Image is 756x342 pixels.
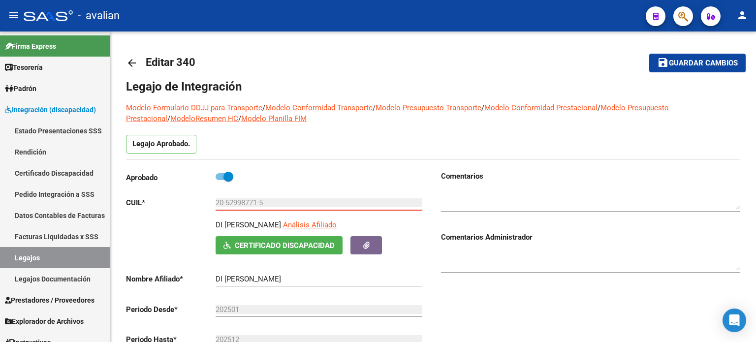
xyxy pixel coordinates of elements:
[5,83,36,94] span: Padrón
[216,219,281,230] p: DI [PERSON_NAME]
[484,103,598,112] a: Modelo Conformidad Prestacional
[126,79,740,94] h1: Legajo de Integración
[669,59,738,68] span: Guardar cambios
[376,103,481,112] a: Modelo Presupuesto Transporte
[5,62,43,73] span: Tesorería
[126,304,216,315] p: Periodo Desde
[5,104,96,115] span: Integración (discapacidad)
[649,54,746,72] button: Guardar cambios
[241,114,307,123] a: Modelo Planilla FIM
[723,309,746,332] div: Open Intercom Messenger
[126,172,216,183] p: Aprobado
[170,114,238,123] a: ModeloResumen HC
[235,241,335,250] span: Certificado Discapacidad
[8,9,20,21] mat-icon: menu
[736,9,748,21] mat-icon: person
[657,57,669,68] mat-icon: save
[126,274,216,284] p: Nombre Afiliado
[5,316,84,327] span: Explorador de Archivos
[216,236,343,254] button: Certificado Discapacidad
[126,57,138,69] mat-icon: arrow_back
[5,295,94,306] span: Prestadores / Proveedores
[283,220,337,229] span: Análisis Afiliado
[126,103,262,112] a: Modelo Formulario DDJJ para Transporte
[126,197,216,208] p: CUIL
[126,135,196,154] p: Legajo Aprobado.
[265,103,373,112] a: Modelo Conformidad Transporte
[5,41,56,52] span: Firma Express
[146,56,195,68] span: Editar 340
[441,232,740,243] h3: Comentarios Administrador
[78,5,120,27] span: - avalian
[441,171,740,182] h3: Comentarios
